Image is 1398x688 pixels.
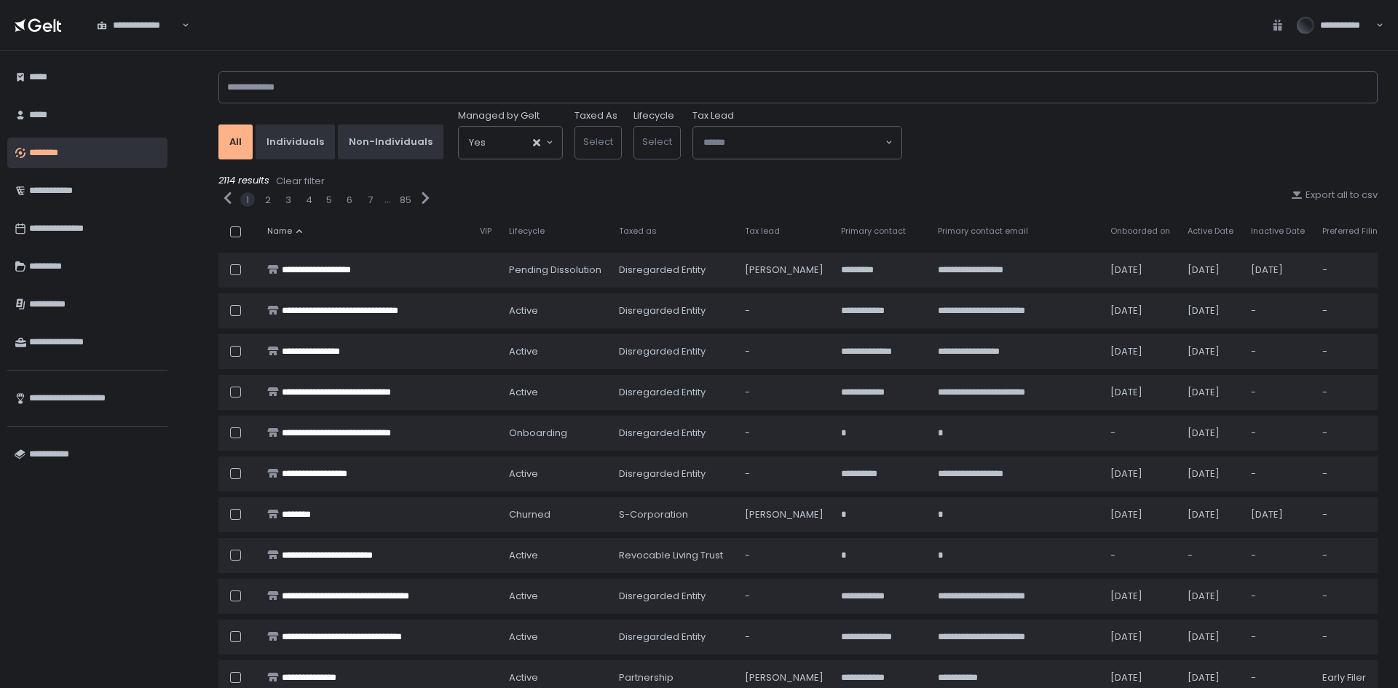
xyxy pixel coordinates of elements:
div: All [229,135,242,149]
div: - [745,386,824,399]
div: - [745,467,824,481]
button: 6 [347,194,352,207]
button: 85 [400,194,411,207]
div: Disregarded Entity [619,630,727,644]
div: ... [384,193,391,206]
span: active [509,590,538,603]
div: Individuals [266,135,324,149]
span: Tax lead [745,226,780,237]
div: Search for option [87,10,189,41]
div: - [1322,467,1383,481]
span: Select [583,135,613,149]
span: Yes [469,135,486,150]
span: active [509,304,538,317]
span: onboarding [509,427,567,440]
div: Disregarded Entity [619,386,727,399]
div: [PERSON_NAME] [745,671,824,684]
span: active [509,549,538,562]
span: Inactive Date [1251,226,1305,237]
div: Clear filter [276,175,325,188]
span: Tax Lead [692,109,734,122]
div: - [1322,345,1383,358]
div: Disregarded Entity [619,345,727,358]
span: active [509,630,538,644]
div: [DATE] [1110,386,1170,399]
button: Clear Selected [533,139,540,146]
div: - [745,630,824,644]
div: 5 [326,194,332,207]
div: - [1110,549,1170,562]
div: - [1322,304,1383,317]
div: - [1251,630,1305,644]
button: Individuals [256,124,335,159]
input: Search for option [703,135,884,150]
div: - [1251,386,1305,399]
span: active [509,345,538,358]
div: Disregarded Entity [619,304,727,317]
div: 2 [265,194,271,207]
span: churned [509,508,550,521]
div: Revocable Living Trust [619,549,727,562]
span: Taxed as [619,226,657,237]
div: - [1322,386,1383,399]
div: - [1188,549,1233,562]
span: pending Dissolution [509,264,601,277]
span: Managed by Gelt [458,109,540,122]
button: 7 [368,194,373,207]
div: - [1251,427,1305,440]
div: 1 [246,194,249,207]
div: - [1110,427,1170,440]
span: Select [642,135,672,149]
div: S-Corporation [619,508,727,521]
div: - [745,304,824,317]
div: [DATE] [1110,304,1170,317]
span: Primary contact [841,226,906,237]
div: [DATE] [1110,508,1170,521]
span: Primary contact email [938,226,1028,237]
button: 3 [285,194,291,207]
button: 4 [306,194,312,207]
div: - [1322,508,1383,521]
div: - [1251,304,1305,317]
div: [DATE] [1110,264,1170,277]
div: - [1322,264,1383,277]
span: Lifecycle [509,226,545,237]
div: - [1322,427,1383,440]
span: Active Date [1188,226,1233,237]
div: [DATE] [1251,264,1305,277]
div: Disregarded Entity [619,264,727,277]
div: - [1251,549,1305,562]
div: - [745,549,824,562]
div: [DATE] [1110,671,1170,684]
div: [DATE] [1188,304,1233,317]
div: Partnership [619,671,727,684]
div: [DATE] [1188,671,1233,684]
div: Non-Individuals [349,135,433,149]
div: [DATE] [1188,630,1233,644]
div: Early Filer [1322,671,1383,684]
div: - [1251,590,1305,603]
span: Name [267,226,292,237]
span: Onboarded on [1110,226,1170,237]
div: 2114 results [218,174,1378,189]
div: - [745,590,824,603]
span: active [509,671,538,684]
div: [DATE] [1188,386,1233,399]
label: Lifecycle [633,109,674,122]
div: [DATE] [1188,467,1233,481]
button: Non-Individuals [338,124,443,159]
div: [PERSON_NAME] [745,264,824,277]
div: - [1251,467,1305,481]
span: VIP [480,226,491,237]
button: Export all to csv [1291,189,1378,202]
div: [DATE] [1188,427,1233,440]
div: [DATE] [1110,345,1170,358]
div: [DATE] [1188,508,1233,521]
div: [DATE] [1251,508,1305,521]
